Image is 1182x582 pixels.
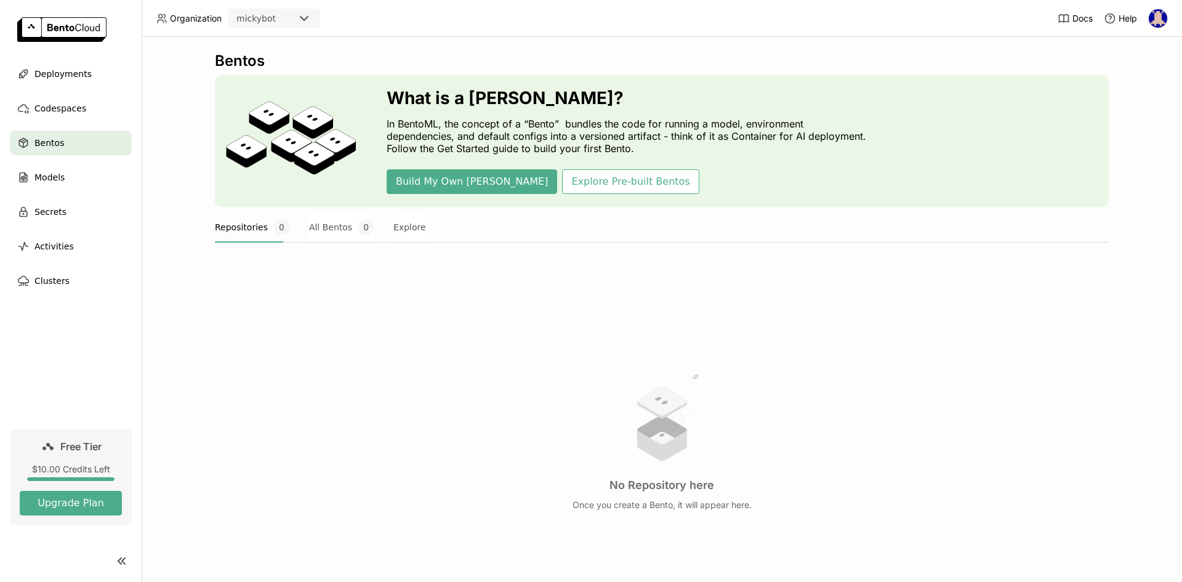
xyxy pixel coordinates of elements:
span: Free Tier [60,440,102,453]
span: Clusters [34,273,70,288]
span: Codespaces [34,101,86,116]
h3: No Repository here [609,479,714,492]
span: Secrets [34,204,66,219]
button: All Bentos [309,212,374,243]
div: $10.00 Credits Left [20,464,122,475]
span: Activities [34,239,74,254]
a: Free Tier$10.00 Credits LeftUpgrade Plan [10,429,132,525]
button: Explore [393,212,426,243]
div: Help [1104,12,1137,25]
span: 0 [358,219,374,235]
span: Organization [170,13,222,24]
a: Deployments [10,62,132,86]
button: Build My Own [PERSON_NAME] [387,169,557,194]
img: no results [616,371,708,464]
a: Bentos [10,131,132,155]
div: Bentos [215,52,1109,70]
button: Explore Pre-built Bentos [562,169,699,194]
img: cover onboarding [225,100,357,182]
h3: What is a [PERSON_NAME]? [387,88,873,108]
p: Once you create a Bento, it will appear here. [573,499,752,511]
span: 0 [274,219,289,235]
button: Repositories [215,212,289,243]
a: Clusters [10,269,132,293]
button: Upgrade Plan [20,491,122,515]
a: Codespaces [10,96,132,121]
img: logo [17,17,107,42]
a: Models [10,165,132,190]
a: Activities [10,234,132,259]
input: Selected mickybot. [277,13,278,25]
span: Deployments [34,67,92,81]
img: Luigi Paolo [1149,9,1167,28]
span: Docs [1072,13,1093,24]
p: In BentoML, the concept of a “Bento” bundles the code for running a model, environment dependenci... [387,118,873,155]
span: Bentos [34,135,64,150]
span: Help [1119,13,1137,24]
a: Secrets [10,200,132,224]
a: Docs [1058,12,1093,25]
div: mickybot [236,12,276,25]
span: Models [34,170,65,185]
